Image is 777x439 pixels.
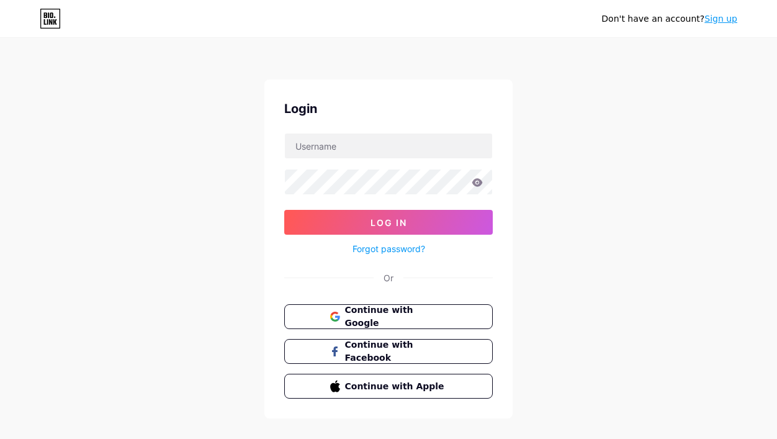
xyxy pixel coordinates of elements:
span: Log In [371,217,407,228]
a: Sign up [704,14,737,24]
div: Don't have an account? [601,12,737,25]
button: Continue with Google [284,304,493,329]
button: Log In [284,210,493,235]
span: Continue with Facebook [345,338,447,364]
div: Or [384,271,393,284]
button: Continue with Facebook [284,339,493,364]
a: Forgot password? [353,242,425,255]
div: Login [284,99,493,118]
span: Continue with Google [345,304,447,330]
span: Continue with Apple [345,380,447,393]
input: Username [285,134,492,158]
button: Continue with Apple [284,374,493,399]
